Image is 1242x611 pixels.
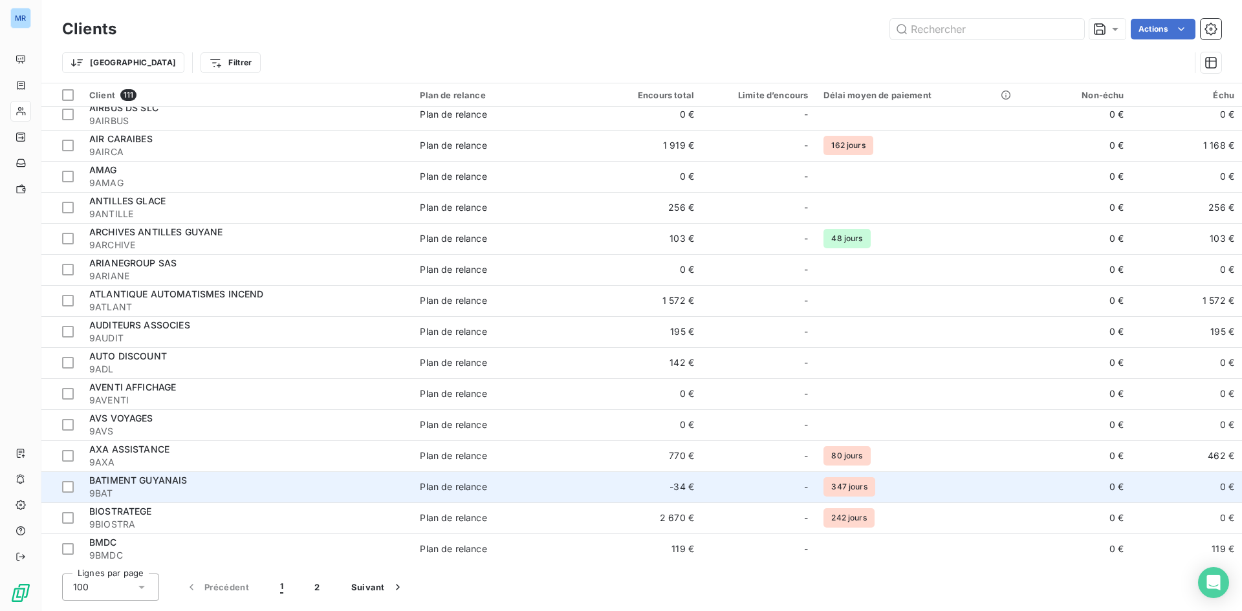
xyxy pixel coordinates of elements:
button: Actions [1131,19,1195,39]
td: 0 € [1131,347,1242,378]
div: Limite d’encours [710,90,808,100]
span: AXA ASSISTANCE [89,444,169,455]
span: Client [89,90,115,100]
div: Non-échu [1029,90,1124,100]
div: Plan de relance [420,325,486,338]
button: [GEOGRAPHIC_DATA] [62,52,184,73]
span: AVENTI AFFICHAGE [89,381,176,392]
div: Plan de relance [420,449,486,462]
td: 0 € [1021,316,1131,347]
button: 2 [299,573,335,601]
div: Plan de relance [420,418,486,431]
span: 9AIRBUS [89,114,404,127]
span: AVS VOYAGES [89,413,153,423]
button: Précédent [169,573,265,601]
td: 103 € [592,223,702,254]
td: 1 572 € [592,285,702,316]
span: - [804,108,808,121]
span: 9AMAG [89,177,404,189]
span: ARIANEGROUP SAS [89,257,177,268]
span: - [804,542,808,555]
span: - [804,449,808,462]
span: - [804,263,808,276]
td: 0 € [1021,471,1131,502]
span: - [804,139,808,152]
span: BIOSTRATEGE [89,506,152,517]
td: 0 € [1131,502,1242,533]
td: 0 € [1021,533,1131,564]
span: 347 jours [823,477,875,497]
td: 256 € [1131,192,1242,223]
button: Suivant [336,573,420,601]
td: 0 € [1021,161,1131,192]
span: 9AIRCA [89,145,404,158]
div: Plan de relance [420,263,486,276]
td: 195 € [1131,316,1242,347]
td: 0 € [592,409,702,440]
td: 0 € [1131,409,1242,440]
span: - [804,201,808,214]
span: 80 jours [823,446,870,466]
span: - [804,511,808,524]
td: 0 € [1131,161,1242,192]
td: 142 € [592,347,702,378]
span: - [804,325,808,338]
span: - [804,480,808,493]
span: ANTILLES GLACE [89,195,166,206]
td: 0 € [1021,285,1131,316]
span: 9AXA [89,456,404,469]
span: 100 [73,581,89,594]
button: 1 [265,573,299,601]
span: 9AVENTI [89,394,404,407]
div: Plan de relance [420,139,486,152]
td: 0 € [1131,378,1242,409]
input: Rechercher [890,19,1084,39]
td: 0 € [592,161,702,192]
td: 0 € [1131,471,1242,502]
div: Encours total [600,90,694,100]
div: Plan de relance [420,356,486,369]
td: 0 € [592,99,702,130]
td: 256 € [592,192,702,223]
img: Logo LeanPay [10,583,31,603]
span: ATLANTIQUE AUTOMATISMES INCEND [89,288,264,299]
div: Plan de relance [420,480,486,493]
span: 9BAT [89,487,404,500]
span: - [804,418,808,431]
span: AMAG [89,164,117,175]
span: - [804,232,808,245]
span: ARCHIVES ANTILLES GUYANE [89,226,223,237]
span: 242 jours [823,508,874,528]
span: AUDITEURS ASSOCIES [89,319,190,330]
div: Plan de relance [420,201,486,214]
td: 1 572 € [1131,285,1242,316]
div: Plan de relance [420,387,486,400]
span: AIRBUS DS SLC [89,102,158,113]
td: 462 € [1131,440,1242,471]
div: MR [10,8,31,28]
div: Plan de relance [420,232,486,245]
td: 0 € [1021,192,1131,223]
div: Plan de relance [420,170,486,183]
button: Filtrer [201,52,260,73]
span: AUTO DISCOUNT [89,350,167,361]
td: 119 € [592,533,702,564]
span: 1 [280,581,283,594]
td: 0 € [1021,502,1131,533]
span: - [804,294,808,307]
div: Plan de relance [420,90,583,100]
span: - [804,356,808,369]
div: Plan de relance [420,542,486,555]
td: 0 € [1021,99,1131,130]
td: 1 168 € [1131,130,1242,161]
span: 9ATLANT [89,301,404,314]
td: 0 € [1021,409,1131,440]
span: 9AUDIT [89,332,404,345]
td: -34 € [592,471,702,502]
td: 0 € [1131,254,1242,285]
td: 1 919 € [592,130,702,161]
h3: Clients [62,17,116,41]
div: Plan de relance [420,294,486,307]
td: 0 € [1021,254,1131,285]
span: 48 jours [823,229,870,248]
